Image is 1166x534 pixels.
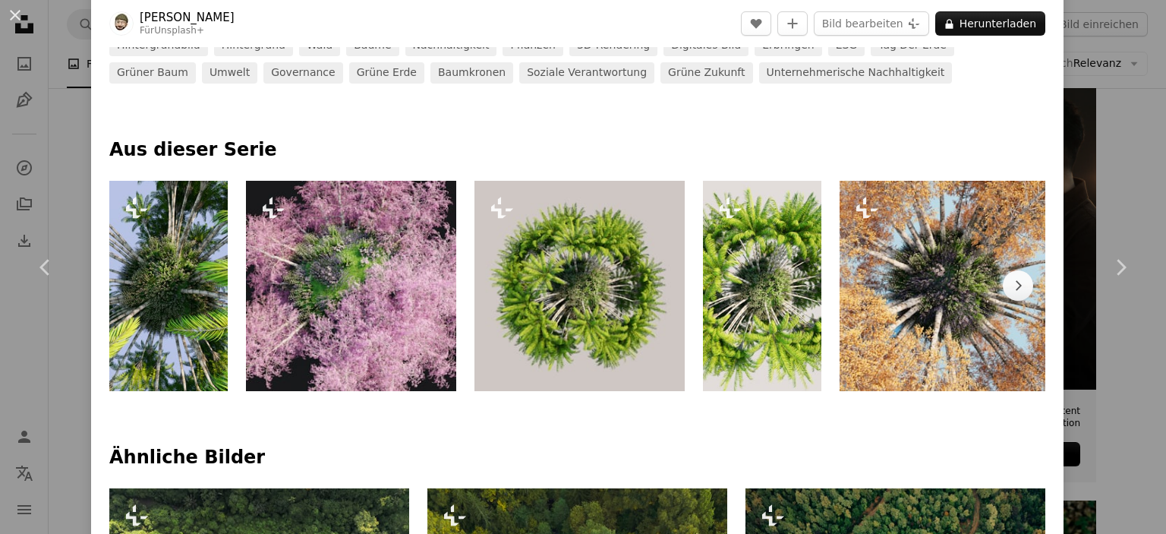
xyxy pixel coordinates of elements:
[246,181,456,391] img: Eine Luftaufnahme von Bäumen mit violetten Blättern
[109,446,1045,470] h4: Ähnliche Bilder
[109,181,228,391] img: Eine sehr hohe Palme mit vielen grünen Blättern
[777,11,808,36] button: Zu Kollektion hinzufügen
[703,181,821,391] img: Eine grüne Pflanze mit vielen Blättern um sie herum
[840,279,1050,292] a: Rundansicht eines Baumes mitten im Wald
[154,25,204,36] a: Unsplash+
[109,11,134,36] img: Zum Profil von George C
[109,62,196,84] a: Grüner Baum
[430,62,513,84] a: Baumkronen
[474,279,685,292] a: eine kreisförmige Anordnung grüner Pflanzen auf grauem Hintergrund
[140,10,235,25] a: [PERSON_NAME]
[246,279,456,292] a: Eine Luftaufnahme von Bäumen mit violetten Blättern
[202,62,257,84] a: Umwelt
[474,181,685,391] img: eine kreisförmige Anordnung grüner Pflanzen auf grauem Hintergrund
[741,11,771,36] button: Gefällt mir
[814,11,929,36] button: Bild bearbeiten
[349,62,424,84] a: Grüne Erde
[759,62,953,84] a: Unternehmerische Nachhaltigkeit
[519,62,654,84] a: Soziale Verantwortung
[1075,194,1166,340] a: Weiter
[935,11,1045,36] button: Herunterladen
[109,279,228,292] a: Eine sehr hohe Palme mit vielen grünen Blättern
[660,62,752,84] a: Grüne Zukunft
[140,25,235,37] div: Für
[263,62,342,84] a: Governance
[840,181,1050,391] img: Rundansicht eines Baumes mitten im Wald
[703,279,821,292] a: Eine grüne Pflanze mit vielen Blättern um sie herum
[1003,270,1033,301] button: Liste nach rechts verschieben
[109,138,1045,163] p: Aus dieser Serie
